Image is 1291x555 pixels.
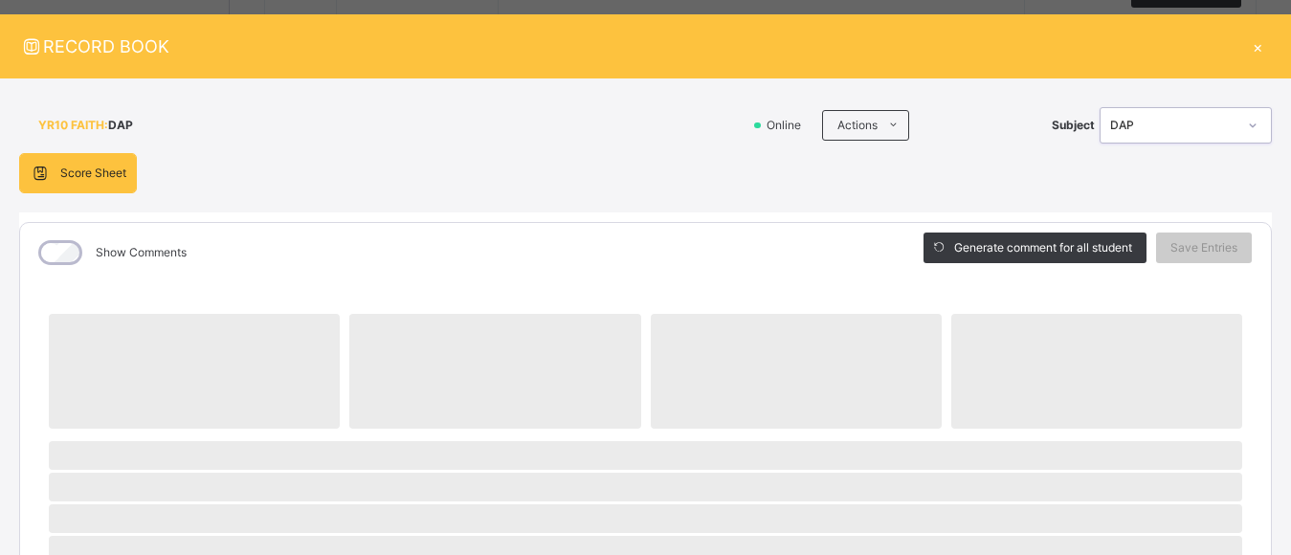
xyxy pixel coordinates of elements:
span: ‌ [49,441,1242,470]
div: DAP [1110,117,1236,134]
span: Save Entries [1170,239,1237,256]
span: RECORD BOOK [19,33,1243,59]
span: ‌ [49,504,1242,533]
span: Online [765,117,812,134]
span: ‌ [951,314,1242,429]
span: ‌ [49,314,340,429]
span: YR10 FAITH : [38,117,108,134]
span: Subject [1052,117,1095,134]
span: Score Sheet [60,165,126,182]
span: Actions [837,117,878,134]
span: ‌ [349,314,640,429]
span: ‌ [49,473,1242,501]
label: Show Comments [96,244,187,261]
div: × [1243,33,1272,59]
span: ‌ [651,314,942,429]
span: Generate comment for all student [954,239,1132,256]
span: DAP [108,117,133,134]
